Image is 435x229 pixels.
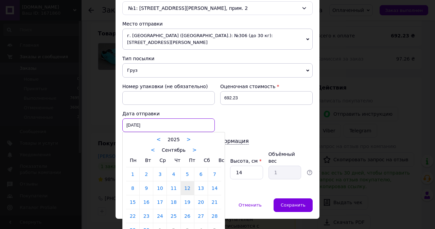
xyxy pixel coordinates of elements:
a: 24 [153,209,167,223]
span: Сентябрь [162,147,186,153]
a: 2 [140,167,153,181]
a: 6 [194,167,208,181]
span: Вт [145,158,151,163]
a: 5 [181,167,194,181]
a: 25 [167,209,180,223]
a: 28 [208,209,221,223]
span: Ср [159,158,166,163]
a: 3 [153,167,167,181]
a: 13 [194,181,208,195]
a: 18 [167,195,180,209]
a: 23 [140,209,153,223]
a: 15 [126,195,139,209]
span: Пн [130,158,137,163]
a: 27 [194,209,208,223]
span: Сб [204,158,210,163]
a: 19 [181,195,194,209]
a: 22 [126,209,139,223]
a: 1 [126,167,139,181]
span: Сохранить [281,202,306,208]
a: > [192,147,197,153]
a: 20 [194,195,208,209]
span: Пт [189,158,195,163]
a: < [151,147,155,153]
a: 17 [153,195,167,209]
a: 11 [167,181,180,195]
a: 7 [208,167,221,181]
a: 14 [208,181,221,195]
a: 16 [140,195,153,209]
a: 12 [181,181,194,195]
a: < [157,136,161,143]
span: Отменить [239,202,262,208]
a: 8 [126,181,139,195]
span: 2025 [168,137,180,142]
a: > [187,136,191,143]
span: Вс [219,158,224,163]
span: Чт [174,158,180,163]
a: 9 [140,181,153,195]
a: 4 [167,167,180,181]
a: 21 [208,195,221,209]
a: 26 [181,209,194,223]
a: 10 [153,181,167,195]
